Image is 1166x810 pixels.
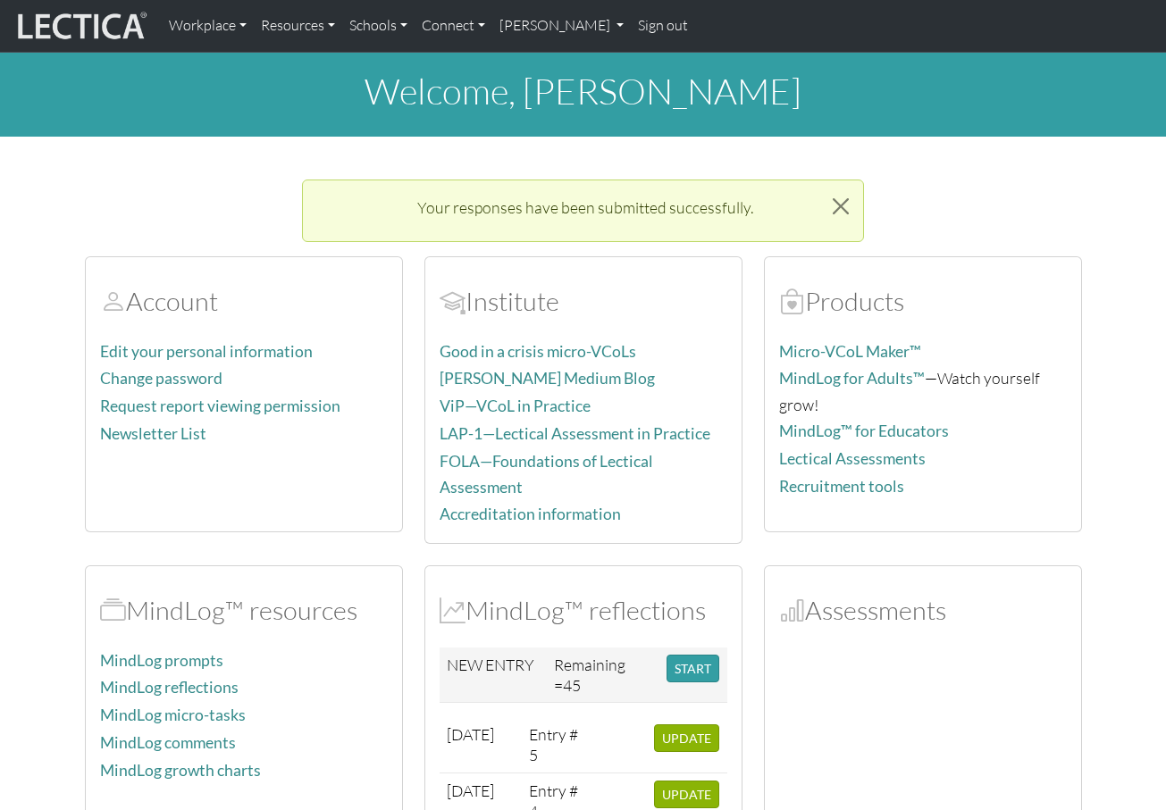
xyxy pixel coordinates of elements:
[440,505,621,523] a: Accreditation information
[779,477,904,496] a: Recruitment tools
[654,724,719,752] button: UPDATE
[667,655,719,682] button: START
[662,787,711,802] span: UPDATE
[440,342,636,361] a: Good in a crisis micro-VCoLs
[492,7,631,45] a: [PERSON_NAME]
[662,731,711,746] span: UPDATE
[13,9,147,43] img: lecticalive
[100,594,126,626] span: MindLog™ resources
[779,286,1067,317] h2: Products
[779,449,926,468] a: Lectical Assessments
[440,594,466,626] span: MindLog
[654,781,719,808] button: UPDATE
[779,594,805,626] span: Assessments
[100,706,246,724] a: MindLog micro-tasks
[100,678,239,697] a: MindLog reflections
[100,651,223,670] a: MindLog prompts
[100,285,126,317] span: Account
[440,286,727,317] h2: Institute
[563,675,581,695] span: 45
[440,452,653,497] a: FOLA—Foundations of Lectical Assessment
[631,7,695,45] a: Sign out
[331,195,838,220] p: Your responses have been submitted successfully.
[440,424,710,443] a: LAP-1—Lectical Assessment in Practice
[100,369,222,388] a: Change password
[440,285,466,317] span: Account
[162,7,254,45] a: Workplace
[440,369,655,388] a: [PERSON_NAME] Medium Blog
[779,595,1067,626] h2: Assessments
[100,733,236,752] a: MindLog comments
[447,781,494,800] span: [DATE]
[440,595,727,626] h2: MindLog™ reflections
[779,369,925,388] a: MindLog for Adults™
[447,724,494,744] span: [DATE]
[818,180,863,232] button: Close
[100,397,340,415] a: Request report viewing permission
[100,286,388,317] h2: Account
[100,595,388,626] h2: MindLog™ resources
[779,365,1067,416] p: —Watch yourself grow!
[779,285,805,317] span: Products
[100,761,261,780] a: MindLog growth charts
[779,422,949,440] a: MindLog™ for Educators
[779,342,921,361] a: Micro-VCoL Maker™
[440,397,591,415] a: ViP—VCoL in Practice
[342,7,415,45] a: Schools
[254,7,342,45] a: Resources
[522,717,586,772] td: Entry # 5
[440,647,548,703] td: NEW ENTRY
[547,647,659,703] td: Remaining =
[100,424,206,443] a: Newsletter List
[415,7,492,45] a: Connect
[100,342,313,361] a: Edit your personal information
